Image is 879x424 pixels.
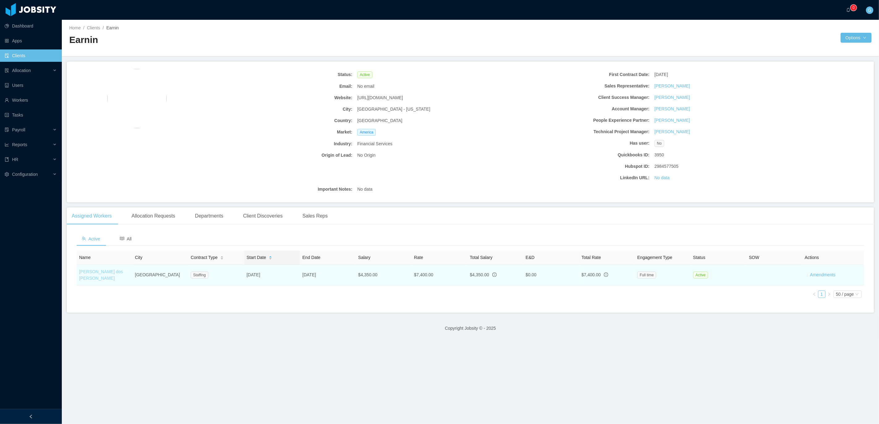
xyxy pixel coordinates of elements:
[506,129,650,135] b: Technical Project Manager:
[12,172,38,177] span: Configuration
[358,255,371,260] span: Salary
[655,140,664,147] span: No
[655,117,690,124] a: [PERSON_NAME]
[655,152,664,158] span: 3950
[357,71,372,78] span: Active
[655,163,679,170] span: 2984577505
[357,106,430,112] span: [GEOGRAPHIC_DATA] - [US_STATE]
[191,254,218,261] span: Contract Type
[5,20,57,32] a: icon: pie-chartDashboard
[69,25,81,30] a: Home
[492,273,497,277] span: info-circle
[120,236,124,241] i: icon: read
[120,236,132,241] span: All
[220,255,224,259] div: Sort
[506,83,650,89] b: Sales Representative:
[818,291,825,298] a: 1
[470,255,492,260] span: Total Salary
[5,68,9,73] i: icon: solution
[581,255,601,260] span: Total Rate
[827,292,831,296] i: icon: right
[87,25,100,30] a: Clients
[841,33,872,43] button: Optionsicon: down
[357,95,403,101] span: [URL][DOMAIN_NAME]
[637,255,672,260] span: Engagement Type
[868,6,872,14] span: G
[209,186,352,193] b: Important Notes:
[269,255,272,259] div: Sort
[818,290,826,298] li: 1
[526,255,535,260] span: E&D
[62,318,879,339] footer: Copyright Jobsity © - 2025
[5,128,9,132] i: icon: file-protect
[135,255,142,260] span: City
[356,265,412,286] td: $4,350.00
[69,34,470,46] h2: Earnin
[470,272,489,277] span: $4,350.00
[5,142,9,147] i: icon: line-chart
[82,236,86,241] i: icon: team
[655,106,690,112] a: [PERSON_NAME]
[506,163,650,170] b: Hubspot ID:
[836,291,854,298] div: 50 / page
[220,257,224,259] i: icon: caret-down
[811,290,818,298] li: Previous Page
[604,273,608,277] span: info-circle
[209,95,352,101] b: Website:
[67,207,117,225] div: Assigned Workers
[637,272,656,278] span: Full time
[209,117,352,124] b: Country:
[209,129,352,135] b: Market:
[851,5,857,11] sup: 0
[79,269,123,281] a: [PERSON_NAME] dos [PERSON_NAME]
[106,25,119,30] span: Earnin
[506,71,650,78] b: First Contract Date:
[581,272,601,277] span: $7,400.00
[220,255,224,257] i: icon: caret-up
[693,255,706,260] span: Status
[655,129,690,135] a: [PERSON_NAME]
[83,25,84,30] span: /
[209,106,352,112] b: City:
[82,236,100,241] span: Active
[103,25,104,30] span: /
[506,140,650,146] b: Has user:
[79,255,91,260] span: Name
[655,83,690,89] a: [PERSON_NAME]
[12,142,27,147] span: Reports
[5,35,57,47] a: icon: appstoreApps
[652,69,801,80] div: [DATE]
[5,172,9,176] i: icon: setting
[12,127,25,132] span: Payroll
[357,152,376,159] span: No Origin
[813,292,816,296] i: icon: left
[357,141,393,147] span: Financial Services
[238,207,288,225] div: Client Discoveries
[269,255,272,257] i: icon: caret-up
[12,68,31,73] span: Allocation
[506,106,650,112] b: Account Manager:
[107,69,167,128] img: 08a94260-6fdd-11ec-825d-25c98b5af7cd_652843646dea9-400w.png
[810,272,835,277] a: Amendments
[244,265,300,286] td: [DATE]
[133,265,189,286] td: [GEOGRAPHIC_DATA]
[506,152,650,158] b: Quickbooks ID:
[209,152,352,159] b: Origin of Lead:
[300,265,356,286] td: [DATE]
[302,255,320,260] span: End Date
[855,292,859,297] i: icon: down
[846,8,851,12] i: icon: bell
[655,175,670,181] a: No data
[506,117,650,124] b: People Experience Partner:
[269,257,272,259] i: icon: caret-down
[506,94,650,101] b: Client Success Manager:
[412,265,468,286] td: $7,400.00
[826,290,833,298] li: Next Page
[190,207,228,225] div: Departments
[5,109,57,121] a: icon: profileTasks
[191,272,208,278] span: Staffing
[127,207,180,225] div: Allocation Requests
[357,129,376,136] span: America
[526,272,537,277] span: $0.00
[693,272,708,278] span: Active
